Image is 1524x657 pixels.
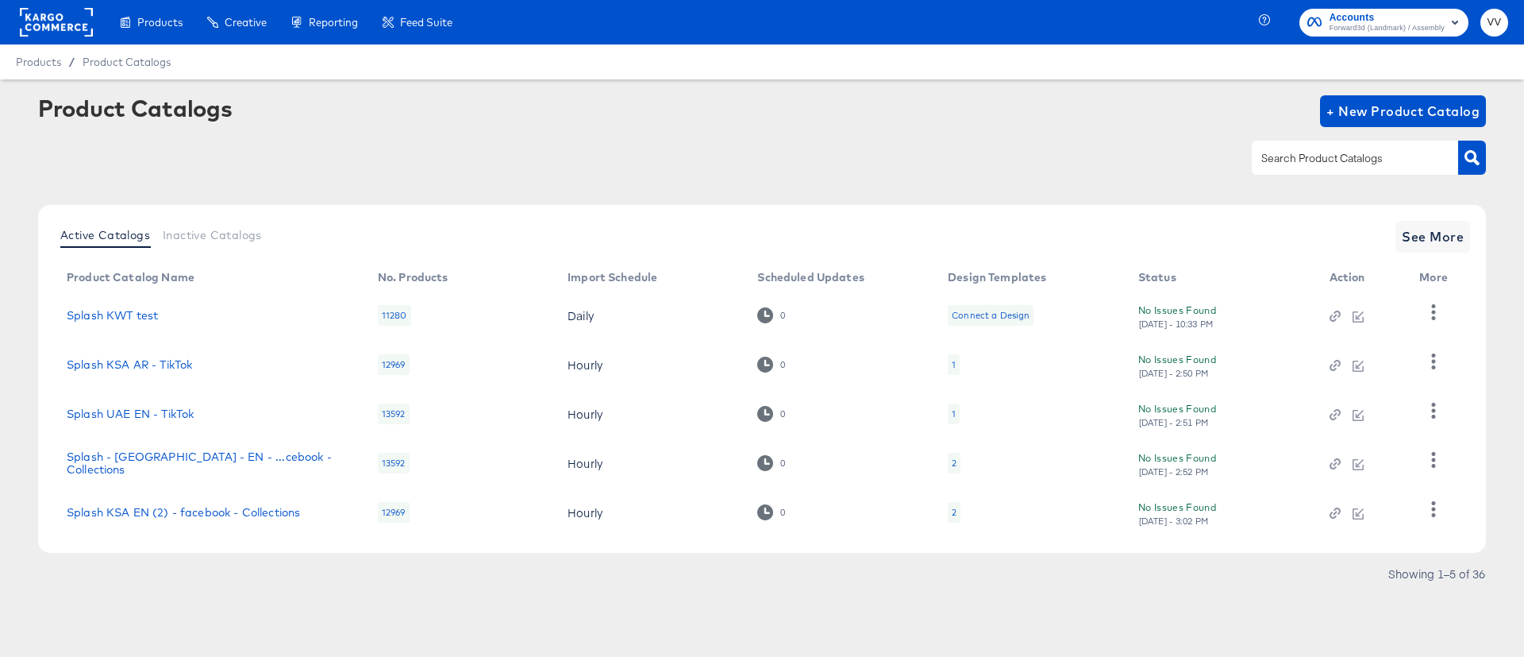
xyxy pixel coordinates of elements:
[1320,95,1486,127] button: + New Product Catalog
[952,358,956,371] div: 1
[1402,226,1464,248] span: See More
[952,457,956,470] div: 2
[67,408,194,420] a: Splash UAE EN - TikTok
[38,95,232,121] div: Product Catalogs
[779,310,786,321] div: 0
[1299,9,1468,37] button: AccountsForward3d (Landmark) / Assembly
[400,16,452,29] span: Feed Suite
[1395,221,1470,253] button: See More
[1480,9,1508,37] button: VV
[67,506,300,519] a: Splash KSA EN (2) - facebook - Collections
[568,271,657,284] div: Import Schedule
[1330,22,1445,35] span: Forward3d (Landmark) / Assembly
[83,56,171,68] a: Product Catalogs
[948,271,1046,284] div: Design Templates
[137,16,183,29] span: Products
[1487,14,1502,32] span: VV
[948,453,960,473] div: 2
[1126,265,1317,291] th: Status
[67,309,158,322] a: Splash KWT test
[1330,10,1445,26] span: Accounts
[948,502,960,523] div: 2
[67,271,194,284] div: Product Catalog Name
[555,439,745,488] td: Hourly
[163,229,262,242] span: Inactive Catalogs
[378,271,448,284] div: No. Products
[952,408,956,420] div: 1
[952,506,956,519] div: 2
[779,359,786,370] div: 0
[948,354,960,375] div: 1
[779,458,786,469] div: 0
[1326,100,1480,122] span: + New Product Catalog
[378,354,410,375] div: 12969
[757,271,864,284] div: Scheduled Updates
[1407,265,1467,291] th: More
[757,357,785,372] div: 0
[779,408,786,419] div: 0
[378,305,411,326] div: 11280
[757,307,785,323] div: 0
[16,56,61,68] span: Products
[60,229,150,242] span: Active Catalogs
[948,305,1033,326] div: Connect a Design
[67,358,192,371] a: Splash KSA AR - TikTok
[378,404,410,424] div: 13592
[757,504,785,520] div: 0
[1258,149,1427,168] input: Search Product Catalogs
[309,16,358,29] span: Reporting
[555,389,745,439] td: Hourly
[757,455,785,470] div: 0
[1317,265,1407,291] th: Action
[378,453,410,473] div: 13592
[555,488,745,537] td: Hourly
[1387,568,1486,579] div: Showing 1–5 of 36
[948,404,960,424] div: 1
[555,291,745,340] td: Daily
[779,507,786,518] div: 0
[757,406,785,421] div: 0
[67,450,346,476] a: Splash - [GEOGRAPHIC_DATA] - EN - ...cebook - Collections
[61,56,83,68] span: /
[952,309,1029,322] div: Connect a Design
[555,340,745,389] td: Hourly
[378,502,410,523] div: 12969
[225,16,267,29] span: Creative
